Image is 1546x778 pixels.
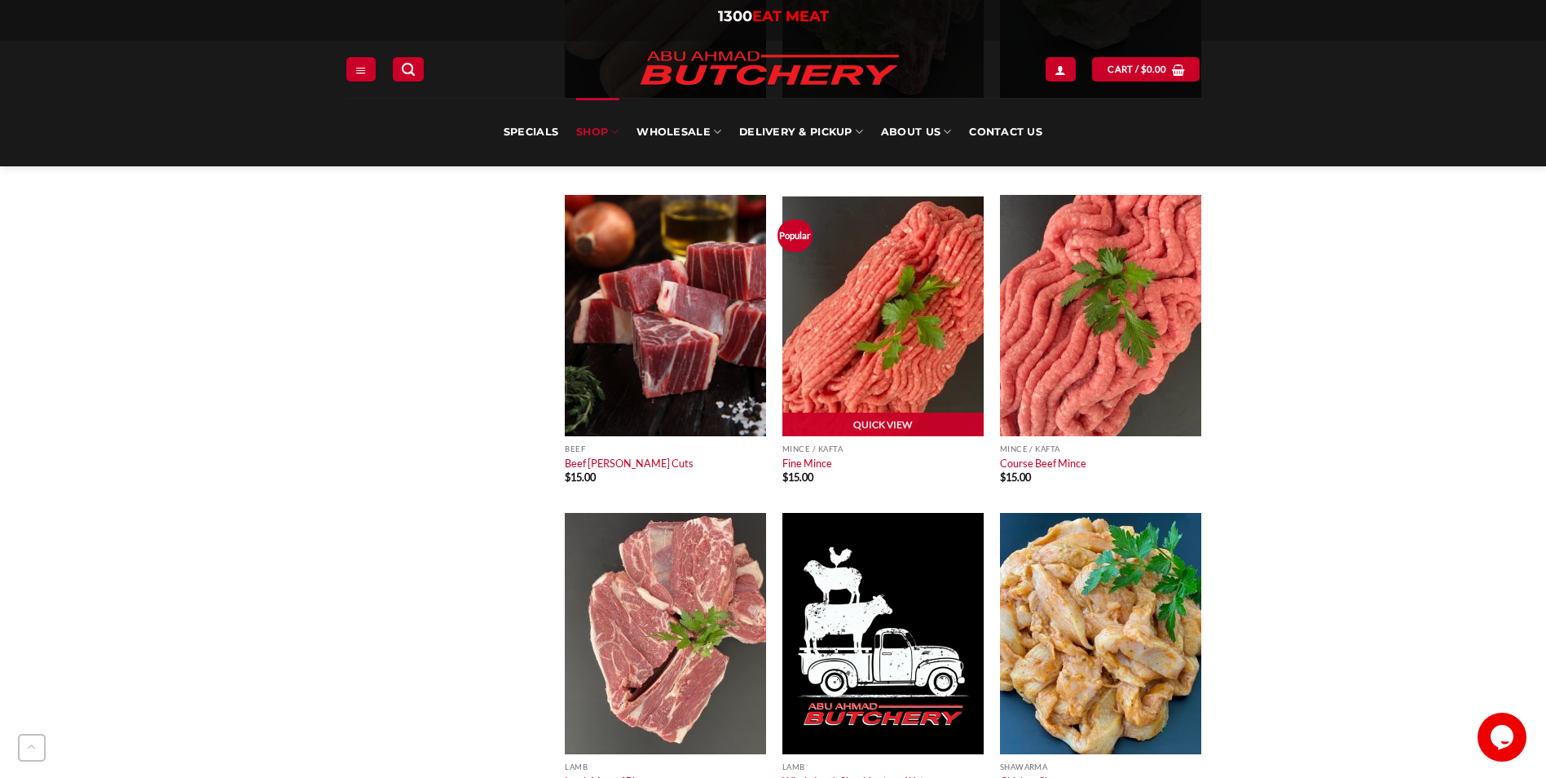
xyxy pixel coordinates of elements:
iframe: chat widget [1478,713,1530,762]
bdi: 15.00 [1000,471,1031,484]
bdi: 15.00 [565,471,596,484]
a: 1300EAT MEAT [718,7,829,25]
a: About Us [881,98,951,166]
img: Beef Curry Cuts [565,195,766,436]
a: Search [393,57,424,81]
a: Beef [PERSON_NAME] Cuts [565,457,694,470]
img: Lamb-Mansaf-Pieces [565,513,766,754]
a: Wholesale [636,98,721,166]
bdi: 0.00 [1141,64,1167,74]
span: $ [565,471,570,484]
img: Abu Ahmad Butchery [627,41,912,98]
a: Quick View [782,413,984,437]
img: Beef Mince [782,195,984,436]
p: Lamb [565,763,766,771]
p: Beef [565,444,766,453]
button: Go to top [18,734,46,762]
a: SHOP [576,98,619,166]
a: View cart [1092,57,1200,81]
span: Cart / [1108,62,1166,77]
a: Course Beef Mince [1000,457,1086,470]
p: Mince / Kafta [782,444,984,453]
a: Login [1046,57,1075,81]
a: Menu [346,57,376,81]
a: Delivery & Pickup [739,98,863,166]
img: Chicken Shawarma [1000,513,1201,754]
span: $ [1141,62,1147,77]
img: Whole Lamb Shoulder (per 1Kg) [782,513,984,754]
span: 1300 [718,7,752,25]
p: Mince / Kafta [1000,444,1201,453]
span: $ [1000,471,1006,484]
bdi: 15.00 [782,471,813,484]
a: Contact Us [969,98,1042,166]
a: Fine Mince [782,457,832,470]
img: Course Beef Mince [1000,195,1201,436]
a: Specials [504,98,558,166]
span: $ [782,471,788,484]
span: EAT MEAT [752,7,829,25]
p: Shawarma [1000,763,1201,771]
p: Lamb [782,763,984,771]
